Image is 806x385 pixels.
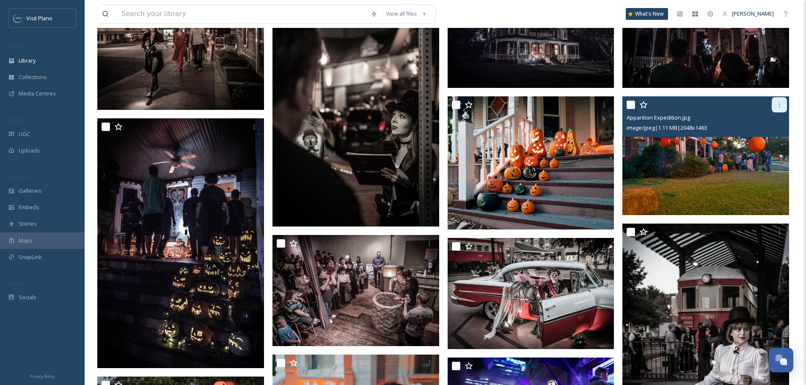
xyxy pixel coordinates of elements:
[8,280,25,287] span: SOCIALS
[19,253,42,261] span: SnapLink
[769,348,793,372] button: Open Chat
[19,203,39,211] span: Embeds
[30,374,55,379] span: Privacy Policy
[718,5,778,22] a: [PERSON_NAME]
[19,90,56,98] span: Media Centres
[8,174,28,180] span: WIDGETS
[8,117,27,123] span: COLLECT
[627,124,707,131] span: image/jpeg | 1.11 MB | 2048 x 1463
[448,238,614,349] img: BBSO-756 Edit Batch with 1.jpg
[19,57,36,65] span: Library
[272,235,439,346] img: Apparition Expedition.jpg
[19,147,40,155] span: Uploads
[19,293,36,301] span: Socials
[117,5,366,23] input: Search your library
[19,187,41,195] span: Galleries
[627,114,690,121] span: Apparition Expedition.jpg
[448,96,614,229] img: Apparition Expedition.jpg
[382,5,431,22] a: View all files
[14,14,22,22] img: images.jpeg
[30,371,55,381] a: Privacy Policy
[19,220,37,228] span: Stories
[26,14,52,22] span: Visit Plano
[626,8,668,20] a: What's New
[19,237,33,245] span: Maps
[622,96,789,215] img: Apparition Expedition.jpg
[97,118,264,368] img: Apparition Expedition.jpg
[19,130,30,138] span: UGC
[19,73,47,81] span: Collections
[8,44,23,50] span: MEDIA
[732,10,774,17] span: [PERSON_NAME]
